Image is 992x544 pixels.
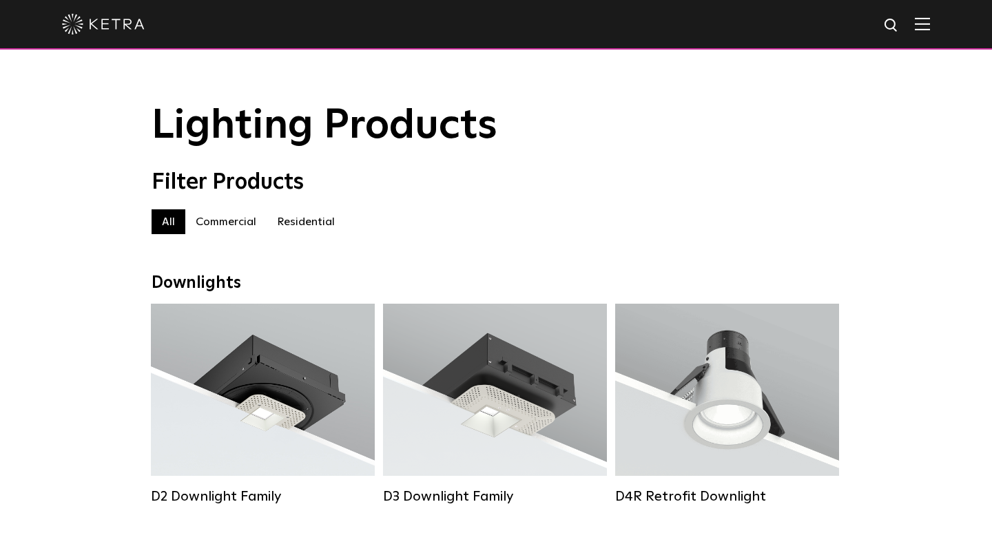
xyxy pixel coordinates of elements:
[383,488,607,505] div: D3 Downlight Family
[152,169,840,196] div: Filter Products
[62,14,145,34] img: ketra-logo-2019-white
[383,304,607,503] a: D3 Downlight Family Lumen Output:700 / 900 / 1100Colors:White / Black / Silver / Bronze / Paintab...
[267,209,345,234] label: Residential
[915,17,930,30] img: Hamburger%20Nav.svg
[615,488,839,505] div: D4R Retrofit Downlight
[615,304,839,503] a: D4R Retrofit Downlight Lumen Output:800Colors:White / BlackBeam Angles:15° / 25° / 40° / 60°Watta...
[883,17,900,34] img: search icon
[152,273,840,293] div: Downlights
[185,209,267,234] label: Commercial
[151,488,375,505] div: D2 Downlight Family
[151,304,375,503] a: D2 Downlight Family Lumen Output:1200Colors:White / Black / Gloss Black / Silver / Bronze / Silve...
[152,105,497,147] span: Lighting Products
[152,209,185,234] label: All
